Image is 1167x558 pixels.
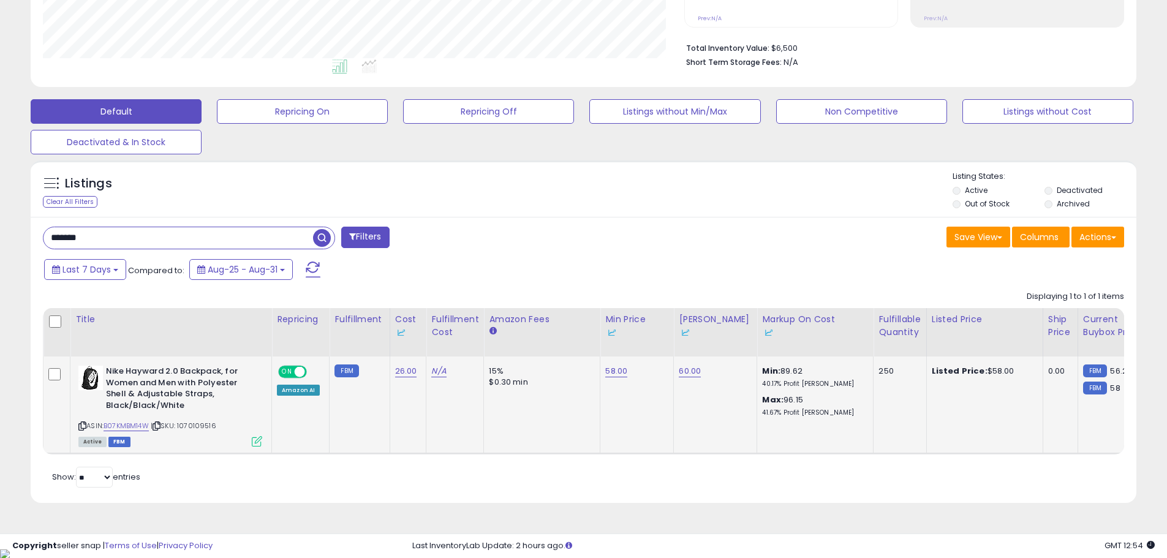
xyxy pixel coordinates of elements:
[334,364,358,377] small: FBM
[412,540,1155,552] div: Last InventoryLab Update: 2 hours ago.
[1020,231,1059,243] span: Columns
[78,366,103,390] img: 41hIXWL9vML._SL40_.jpg
[698,15,722,22] small: Prev: N/A
[762,313,868,339] div: Markup on Cost
[395,326,407,339] img: InventoryLab Logo
[776,99,947,124] button: Non Competitive
[679,326,691,339] img: InventoryLab Logo
[52,471,140,483] span: Show: entries
[395,326,421,339] div: Some or all of the values in this column are provided from Inventory Lab.
[932,365,988,377] b: Listed Price:
[762,394,864,417] div: 96.15
[403,99,574,124] button: Repricing Off
[43,196,97,208] div: Clear All Filters
[784,56,798,68] span: N/A
[686,57,782,67] b: Short Term Storage Fees:
[953,171,1136,183] p: Listing States:
[1027,291,1124,303] div: Displaying 1 to 1 of 1 items
[686,43,769,53] b: Total Inventory Value:
[1083,382,1107,394] small: FBM
[878,313,921,339] div: Fulfillable Quantity
[762,326,868,339] div: Some or all of the values in this column are provided from Inventory Lab.
[277,313,324,326] div: Repricing
[605,326,617,339] img: InventoryLab Logo
[1110,365,1132,377] span: 56.29
[1071,227,1124,247] button: Actions
[31,99,202,124] button: Default
[965,198,1010,209] label: Out of Stock
[962,99,1133,124] button: Listings without Cost
[1105,540,1155,551] span: 2025-09-8 12:54 GMT
[1048,313,1073,339] div: Ship Price
[762,366,864,388] div: 89.62
[106,366,255,414] b: Nike Hayward 2.0 Backpack, for Women and Men with Polyester Shell & Adjustable Straps, Black/Blac...
[395,365,417,377] a: 26.00
[305,367,325,377] span: OFF
[108,437,130,447] span: FBM
[679,313,752,339] div: [PERSON_NAME]
[62,263,111,276] span: Last 7 Days
[965,185,988,195] label: Active
[762,365,780,377] b: Min:
[878,366,916,377] div: 250
[151,421,216,431] span: | SKU: 1070109516
[105,540,157,551] a: Terms of Use
[762,380,864,388] p: 40.17% Profit [PERSON_NAME]
[217,99,388,124] button: Repricing On
[679,365,701,377] a: 60.00
[762,394,784,405] b: Max:
[1048,366,1068,377] div: 0.00
[65,175,112,192] h5: Listings
[605,326,668,339] div: Some or all of the values in this column are provided from Inventory Lab.
[104,421,149,431] a: B07KMBM14W
[431,313,478,339] div: Fulfillment Cost
[946,227,1010,247] button: Save View
[762,326,774,339] img: InventoryLab Logo
[605,365,627,377] a: 58.00
[78,437,107,447] span: All listings currently available for purchase on Amazon
[341,227,389,248] button: Filters
[44,259,126,280] button: Last 7 Days
[489,313,595,326] div: Amazon Fees
[128,265,184,276] span: Compared to:
[159,540,213,551] a: Privacy Policy
[489,377,591,388] div: $0.30 min
[279,367,295,377] span: ON
[78,366,262,445] div: ASIN:
[12,540,57,551] strong: Copyright
[334,313,384,326] div: Fulfillment
[75,313,266,326] div: Title
[1057,198,1090,209] label: Archived
[208,263,278,276] span: Aug-25 - Aug-31
[431,365,446,377] a: N/A
[924,15,948,22] small: Prev: N/A
[1057,185,1103,195] label: Deactivated
[605,313,668,339] div: Min Price
[489,326,496,337] small: Amazon Fees.
[395,313,421,339] div: Cost
[679,326,752,339] div: Some or all of the values in this column are provided from Inventory Lab.
[932,366,1033,377] div: $58.00
[277,385,320,396] div: Amazon AI
[589,99,760,124] button: Listings without Min/Max
[1083,313,1146,339] div: Current Buybox Price
[1083,364,1107,377] small: FBM
[1110,382,1120,394] span: 58
[1012,227,1070,247] button: Columns
[932,313,1038,326] div: Listed Price
[757,308,874,356] th: The percentage added to the cost of goods (COGS) that forms the calculator for Min & Max prices.
[489,366,591,377] div: 15%
[31,130,202,154] button: Deactivated & In Stock
[12,540,213,552] div: seller snap | |
[189,259,293,280] button: Aug-25 - Aug-31
[762,409,864,417] p: 41.67% Profit [PERSON_NAME]
[686,40,1115,55] li: $6,500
